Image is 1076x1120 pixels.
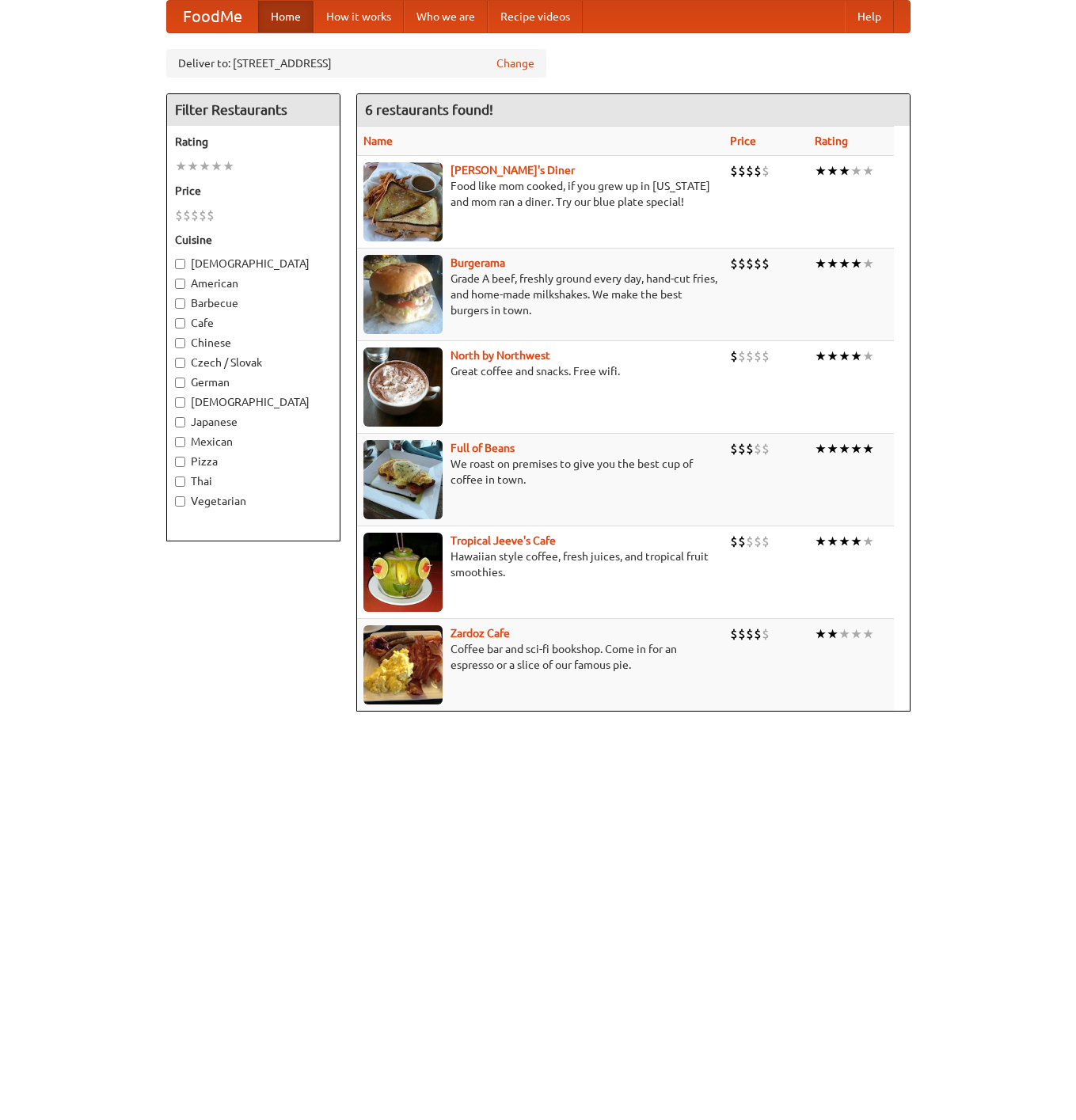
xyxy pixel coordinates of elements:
[363,347,443,427] img: north.jpg
[175,232,332,248] h5: Cuisine
[175,394,332,410] label: [DEMOGRAPHIC_DATA]
[730,625,738,643] li: $
[488,1,583,32] a: Recipe videos
[815,625,827,643] li: ★
[175,496,185,507] input: Vegetarian
[762,162,770,180] li: $
[363,641,717,673] p: Coffee bar and sci-fi bookshop. Come in for an espresso or a slice of our famous pie.
[175,256,332,271] label: [DEMOGRAPHIC_DATA]
[838,162,850,180] li: ★
[762,255,770,272] li: $
[404,1,488,32] a: Who we are
[850,440,862,457] li: ★
[175,259,185,269] input: [DEMOGRAPHIC_DATA]
[762,625,770,643] li: $
[746,440,754,457] li: $
[175,417,185,427] input: Japanese
[207,207,215,224] li: $
[175,473,332,489] label: Thai
[746,347,754,365] li: $
[838,347,850,365] li: ★
[862,347,874,365] li: ★
[762,533,770,550] li: $
[199,158,211,175] li: ★
[738,255,746,272] li: $
[762,440,770,457] li: $
[746,162,754,180] li: $
[314,1,404,32] a: How it works
[838,533,850,550] li: ★
[862,162,874,180] li: ★
[175,457,185,467] input: Pizza
[827,162,838,180] li: ★
[451,164,575,177] a: [PERSON_NAME]'s Diner
[754,440,762,457] li: $
[815,162,827,180] li: ★
[838,255,850,272] li: ★
[363,178,717,210] p: Food like mom cooked, if you grew up in [US_STATE] and mom ran a diner. Try our blue plate special!
[827,255,838,272] li: ★
[730,347,738,365] li: $
[175,279,185,289] input: American
[175,397,185,408] input: [DEMOGRAPHIC_DATA]
[827,625,838,643] li: ★
[175,355,332,370] label: Czech / Slovak
[191,207,199,224] li: $
[738,625,746,643] li: $
[754,347,762,365] li: $
[183,207,191,224] li: $
[211,158,222,175] li: ★
[363,363,717,379] p: Great coffee and snacks. Free wifi.
[815,440,827,457] li: ★
[730,533,738,550] li: $
[746,255,754,272] li: $
[815,135,848,147] a: Rating
[167,94,340,126] h4: Filter Restaurants
[730,135,756,147] a: Price
[754,255,762,272] li: $
[815,533,827,550] li: ★
[175,378,185,388] input: German
[451,256,505,269] b: Burgerama
[451,627,510,640] a: Zardoz Cafe
[850,347,862,365] li: ★
[175,183,332,199] h5: Price
[451,534,556,547] a: Tropical Jeeve's Cafe
[258,1,314,32] a: Home
[815,255,827,272] li: ★
[738,162,746,180] li: $
[838,440,850,457] li: ★
[199,207,207,224] li: $
[175,275,332,291] label: American
[175,207,183,224] li: $
[175,434,332,450] label: Mexican
[363,440,443,519] img: beans.jpg
[175,134,332,150] h5: Rating
[827,533,838,550] li: ★
[738,533,746,550] li: $
[363,271,717,318] p: Grade A beef, freshly ground every day, hand-cut fries, and home-made milkshakes. We make the bes...
[363,255,443,334] img: burgerama.jpg
[754,625,762,643] li: $
[738,347,746,365] li: $
[451,349,550,362] b: North by Northwest
[222,158,234,175] li: ★
[363,135,393,147] a: Name
[850,162,862,180] li: ★
[175,476,185,487] input: Thai
[746,533,754,550] li: $
[730,440,738,457] li: $
[827,347,838,365] li: ★
[363,456,717,488] p: We roast on premises to give you the best cup of coffee in town.
[175,454,332,469] label: Pizza
[862,255,874,272] li: ★
[187,158,199,175] li: ★
[451,442,515,454] a: Full of Beans
[862,533,874,550] li: ★
[175,158,187,175] li: ★
[365,102,493,117] ng-pluralize: 6 restaurants found!
[363,625,443,704] img: zardoz.jpg
[815,347,827,365] li: ★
